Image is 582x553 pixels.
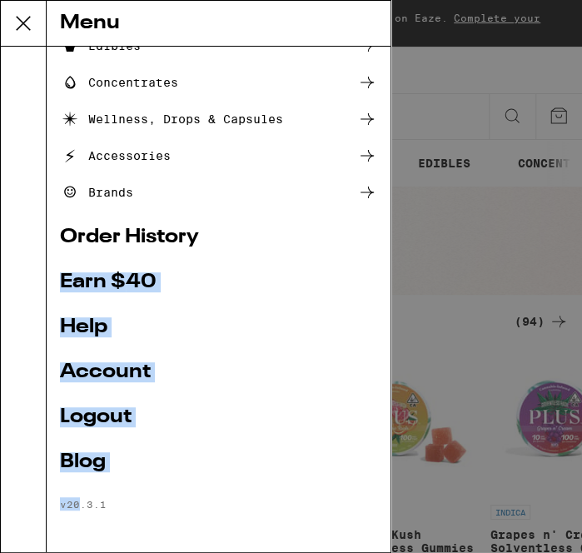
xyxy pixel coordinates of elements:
[60,452,377,472] a: Blog
[60,407,377,427] a: Logout
[60,362,377,382] a: Account
[60,72,178,92] div: Concentrates
[60,109,283,129] div: Wellness, Drops & Capsules
[60,146,377,166] a: Accessories
[60,499,107,510] span: v 20.3.1
[60,182,133,202] div: Brands
[60,317,377,337] a: Help
[60,109,377,129] a: Wellness, Drops & Capsules
[60,182,377,202] a: Brands
[60,146,171,166] div: Accessories
[60,227,377,247] a: Order History
[47,1,390,47] div: Menu
[60,72,377,92] a: Concentrates
[36,12,70,27] span: Help
[60,272,377,292] a: Earn $ 40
